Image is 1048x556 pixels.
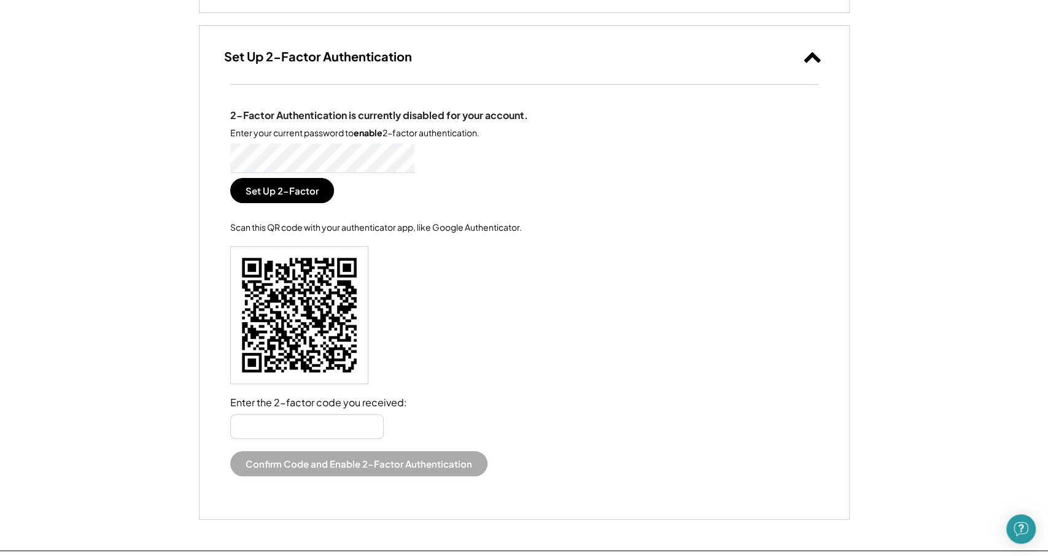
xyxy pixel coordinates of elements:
[354,127,382,138] strong: enable
[230,178,334,203] button: Set Up 2-Factor
[230,222,522,234] div: Scan this QR code with your authenticator app, like Google Authenticator.
[224,48,412,64] h3: Set Up 2-Factor Authentication
[230,127,479,139] div: Enter your current password to 2-factor authentication.
[231,247,368,384] img: 8Bu+XYZ1J+YQgAAAAASUVORK5CYII=
[230,396,407,409] div: Enter the 2-factor code you received:
[230,451,487,476] button: Confirm Code and Enable 2-Factor Authentication
[1006,514,1036,544] div: Open Intercom Messenger
[230,109,528,122] div: 2-Factor Authentication is currently disabled for your account.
